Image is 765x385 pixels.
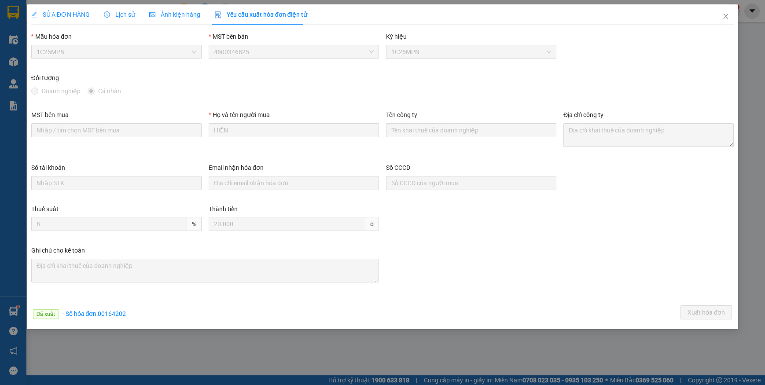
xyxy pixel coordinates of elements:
[31,123,202,137] input: MST bên mua
[214,11,307,18] span: Yêu cầu xuất hóa đơn điện tử
[31,247,85,254] label: Ghi chú cho kế toán
[31,33,72,40] label: Mẫu hóa đơn
[31,11,90,18] span: SỬA ĐƠN HÀNG
[680,305,732,319] button: Xuất hóa đơn
[563,123,734,147] textarea: Địa chỉ công ty
[563,111,603,118] label: Địa chỉ công ty
[365,217,379,231] span: đ
[386,33,407,40] label: Ký hiệu
[386,176,556,190] input: Số CCCD
[722,13,729,20] span: close
[31,217,187,231] input: Thuế suất
[104,11,135,18] span: Lịch sử
[209,205,238,213] label: Thành tiền
[391,45,551,59] span: 1C25MPN
[214,45,374,59] span: 4600346825
[187,217,202,231] span: %
[63,310,126,317] span: · Số hóa đơn: 00164202
[31,176,202,190] input: Số tài khoản
[386,123,556,137] input: Tên công ty
[386,164,410,171] label: Số CCCD
[31,74,59,81] label: Đối tượng
[386,111,417,118] label: Tên công ty
[209,33,248,40] label: MST bên bán
[31,259,379,282] textarea: Ghi chú đơn hàng Ghi chú cho kế toán
[209,123,379,137] input: Họ và tên người mua
[95,86,125,96] span: Cá nhân
[209,111,270,118] label: Họ và tên người mua
[38,86,84,96] span: Doanh nghiệp
[214,11,221,18] img: icon
[31,164,65,171] label: Số tài khoản
[33,309,59,319] span: Đã xuất
[104,11,110,18] span: clock-circle
[31,111,69,118] label: MST bên mua
[209,164,264,171] label: Email nhận hóa đơn
[714,4,738,29] button: Close
[149,11,200,18] span: Ảnh kiện hàng
[31,205,59,213] label: Thuế suất
[149,11,155,18] span: picture
[31,11,37,18] span: edit
[37,45,196,59] span: 1C25MPN
[209,176,379,190] input: Email nhận hóa đơn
